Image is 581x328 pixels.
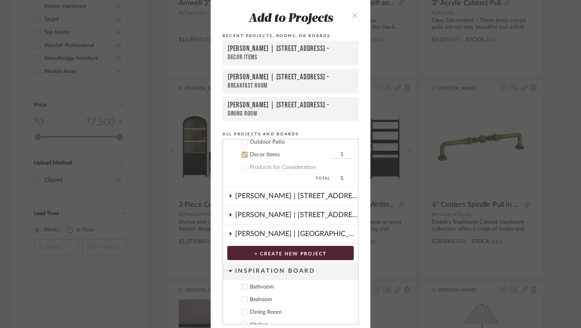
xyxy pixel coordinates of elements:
[343,7,366,23] button: close
[250,139,352,146] div: Outdoor Patio
[228,44,353,54] div: [PERSON_NAME] | [STREET_ADDRESS] -
[250,164,352,171] div: Products for Consideration
[228,53,353,62] div: Decor Items
[250,309,352,316] div: Dining Room
[227,246,354,260] button: + CREATE NEW PROJECT
[235,225,358,243] div: [PERSON_NAME] | [GEOGRAPHIC_DATA]
[228,110,353,118] div: Dining Room
[228,101,353,110] div: [PERSON_NAME] | [STREET_ADDRESS] -
[235,174,330,183] span: Total
[235,187,358,205] div: [PERSON_NAME] | [STREET_ADDRESS]
[250,152,330,158] div: Decor Items
[235,262,358,280] div: Inspiration Board
[228,73,353,82] div: [PERSON_NAME] | [STREET_ADDRESS] -
[223,12,358,26] div: Add to Projects
[235,206,358,224] div: [PERSON_NAME] | [STREET_ADDRESS]
[250,296,352,303] div: Bedroom
[223,32,358,39] div: Recent Projects, Rooms, or Boards
[250,284,352,291] div: Bathroom
[223,131,358,138] div: All Projects and Boards
[332,174,352,183] span: 1
[228,82,353,90] div: Breakfast Room
[332,151,352,159] input: Decor Items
